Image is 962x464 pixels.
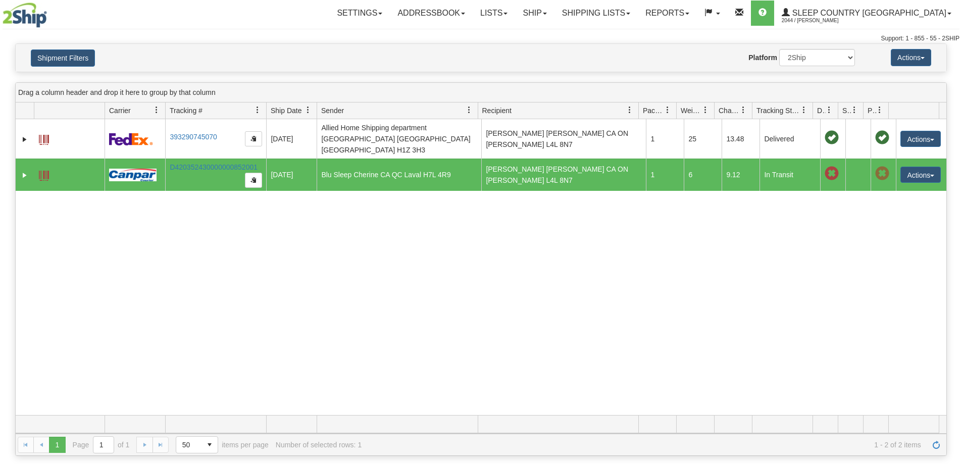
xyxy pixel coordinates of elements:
a: Packages filter column settings [659,101,676,119]
a: Refresh [928,437,944,453]
td: [PERSON_NAME] [PERSON_NAME] CA ON [PERSON_NAME] L4L 8N7 [481,159,646,191]
a: Recipient filter column settings [621,101,638,119]
span: Tracking # [170,106,202,116]
img: 14 - Canpar [109,169,157,181]
td: 1 [646,159,684,191]
a: Carrier filter column settings [148,101,165,119]
span: items per page [176,436,269,453]
span: Page 1 [49,437,65,453]
span: Charge [719,106,740,116]
button: Copy to clipboard [245,131,262,146]
span: Page sizes drop down [176,436,218,453]
div: Number of selected rows: 1 [276,441,362,449]
button: Actions [891,49,931,66]
td: [DATE] [266,119,317,159]
div: Support: 1 - 855 - 55 - 2SHIP [3,34,959,43]
a: Sender filter column settings [461,101,478,119]
td: 6 [684,159,722,191]
a: Addressbook [390,1,473,26]
td: [DATE] [266,159,317,191]
input: Page 1 [93,437,114,453]
td: [PERSON_NAME] [PERSON_NAME] CA ON [PERSON_NAME] L4L 8N7 [481,119,646,159]
td: 9.12 [722,159,760,191]
button: Actions [900,131,941,147]
td: In Transit [760,159,820,191]
img: logo2044.jpg [3,3,47,28]
td: Delivered [760,119,820,159]
button: Copy to clipboard [245,173,262,188]
span: Sleep Country [GEOGRAPHIC_DATA] [790,9,946,17]
span: Tracking Status [756,106,800,116]
a: Shipment Issues filter column settings [846,101,863,119]
div: grid grouping header [16,83,946,102]
a: Tracking Status filter column settings [795,101,813,119]
span: Delivery Status [817,106,826,116]
span: 50 [182,440,195,450]
td: 1 [646,119,684,159]
span: Pickup Status [868,106,876,116]
span: Late [825,167,839,181]
span: Packages [643,106,664,116]
label: Platform [748,53,777,63]
a: Charge filter column settings [735,101,752,119]
a: Ship [515,1,554,26]
a: Expand [20,170,30,180]
a: Pickup Status filter column settings [871,101,888,119]
span: Weight [681,106,702,116]
a: Tracking # filter column settings [249,101,266,119]
span: 2044 / [PERSON_NAME] [782,16,857,26]
span: Ship Date [271,106,301,116]
span: 1 - 2 of 2 items [369,441,921,449]
a: 393290745070 [170,133,217,141]
iframe: chat widget [939,180,961,283]
a: Ship Date filter column settings [299,101,317,119]
span: Pickup Not Assigned [875,167,889,181]
a: Label [39,130,49,146]
a: Shipping lists [554,1,638,26]
td: 13.48 [722,119,760,159]
span: Shipment Issues [842,106,851,116]
a: Lists [473,1,515,26]
td: Allied Home Shipping department [GEOGRAPHIC_DATA] [GEOGRAPHIC_DATA] [GEOGRAPHIC_DATA] H1Z 3H3 [317,119,481,159]
span: On time [825,131,839,145]
a: D420352430000000852001 [170,163,258,171]
a: Sleep Country [GEOGRAPHIC_DATA] 2044 / [PERSON_NAME] [774,1,959,26]
a: Label [39,166,49,182]
img: 2 - FedEx Express® [109,133,153,145]
span: Recipient [482,106,512,116]
a: Weight filter column settings [697,101,714,119]
span: Sender [321,106,344,116]
button: Actions [900,167,941,183]
td: 25 [684,119,722,159]
a: Expand [20,134,30,144]
button: Shipment Filters [31,49,95,67]
span: Pickup Successfully created [875,131,889,145]
a: Reports [638,1,697,26]
span: select [201,437,218,453]
span: Carrier [109,106,131,116]
td: Blu Sleep Cherine CA QC Laval H7L 4R9 [317,159,481,191]
span: Page of 1 [73,436,130,453]
a: Delivery Status filter column settings [821,101,838,119]
a: Settings [329,1,390,26]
